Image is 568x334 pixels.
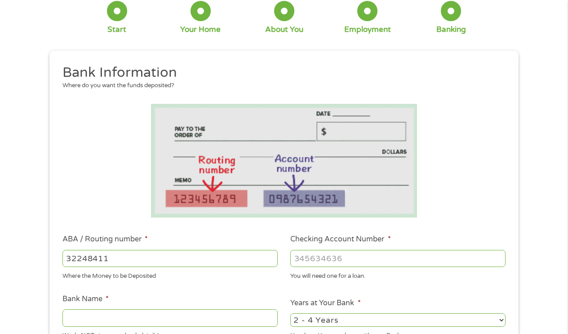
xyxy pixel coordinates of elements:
div: Start [107,25,126,35]
label: Checking Account Number [290,235,390,244]
input: 263177916 [62,250,278,267]
div: Employment [344,25,391,35]
input: 345634636 [290,250,506,267]
div: About You [265,25,303,35]
div: Where do you want the funds deposited? [62,81,499,90]
img: Routing number location [151,104,417,218]
h2: Bank Information [62,64,499,82]
label: Years at Your Bank [290,298,360,308]
div: Your Home [180,25,221,35]
div: You will need one for a loan. [290,269,506,281]
div: Where the Money to be Deposited [62,269,278,281]
label: ABA / Routing number [62,235,148,244]
label: Bank Name [62,294,109,304]
div: Banking [436,25,466,35]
